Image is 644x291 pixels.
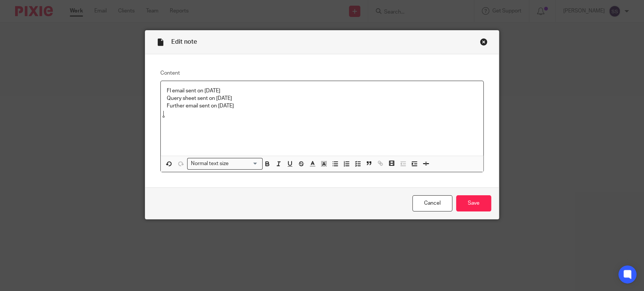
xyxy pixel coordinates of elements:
[456,195,491,211] input: Save
[231,160,258,168] input: Search for option
[189,160,230,168] span: Normal text size
[167,95,477,102] p: Query sheet sent on [DATE]
[480,38,487,46] div: Close this dialog window
[171,39,197,45] span: Edit note
[167,87,477,95] p: FI email sent on [DATE]
[160,69,484,77] label: Content
[412,195,452,211] a: Cancel
[187,158,263,170] div: Search for option
[167,102,477,110] p: Further email sent on [DATE]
